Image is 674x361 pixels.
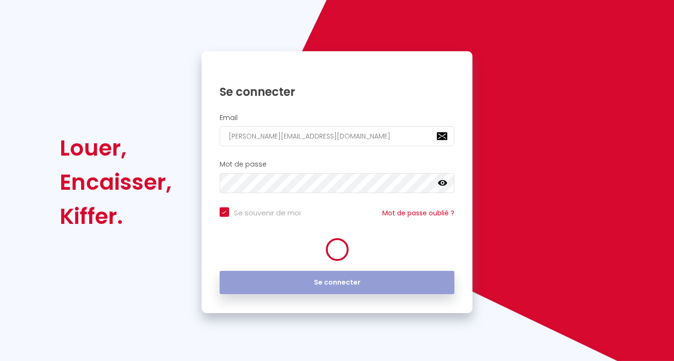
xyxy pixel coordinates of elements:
button: Se connecter [220,271,455,295]
input: Ton Email [220,126,455,146]
div: Kiffer. [60,199,172,233]
div: Louer, [60,131,172,165]
h2: Mot de passe [220,160,455,168]
h1: Se connecter [220,84,455,99]
a: Mot de passe oublié ? [382,208,454,218]
h2: Email [220,114,455,122]
div: Encaisser, [60,165,172,199]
